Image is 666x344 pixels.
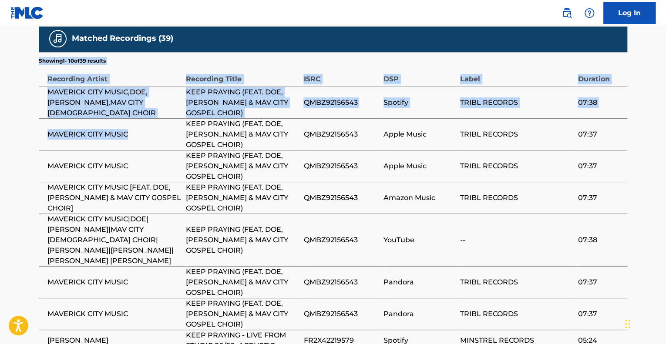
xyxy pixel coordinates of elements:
div: Duration [578,65,623,84]
span: QMBZ92156543 [303,161,379,171]
span: KEEP PRAYING (FEAT. DOE, [PERSON_NAME] & MAV CITY GOSPEL CHOIR) [186,119,299,150]
span: TRIBL RECORDS [460,161,573,171]
span: Pandora [383,277,456,287]
div: ISRC [303,65,379,84]
span: QMBZ92156543 [303,309,379,319]
span: QMBZ92156543 [303,97,379,108]
span: 07:38 [578,97,623,108]
span: KEEP PRAYING (FEAT. DOE, [PERSON_NAME] & MAV CITY GOSPEL CHOIR) [186,298,299,330]
span: TRIBL RECORDS [460,97,573,108]
span: KEEP PRAYING (FEAT. DOE, [PERSON_NAME] & MAV CITY GOSPEL CHOIR) [186,182,299,214]
span: MAVERICK CITY MUSIC [47,277,182,287]
span: Pandora [383,309,456,319]
img: Matched Recordings [53,33,63,44]
span: MAVERICK CITY MUSIC|DOE|[PERSON_NAME]|MAV CITY [DEMOGRAPHIC_DATA] CHOIR|[PERSON_NAME]|[PERSON_NAM... [47,214,182,266]
div: Recording Artist [47,65,182,84]
span: KEEP PRAYING (FEAT. DOE, [PERSON_NAME] & MAV CITY GOSPEL CHOIR) [186,267,299,298]
span: QMBZ92156543 [303,129,379,140]
span: TRIBL RECORDS [460,193,573,203]
span: 07:37 [578,193,623,203]
p: Showing 1 - 10 of 39 results [39,57,106,65]
span: YouTube [383,235,456,245]
div: Drag [625,311,630,337]
span: 07:37 [578,129,623,140]
a: Log In [603,2,656,24]
span: MAVERICK CITY MUSIC [47,129,182,140]
iframe: Chat Widget [622,302,666,344]
div: Help [581,4,598,22]
span: QMBZ92156543 [303,235,379,245]
span: Apple Music [383,161,456,171]
span: MAVERICK CITY MUSIC [47,309,182,319]
span: 07:37 [578,161,623,171]
img: help [584,8,595,18]
span: Apple Music [383,129,456,140]
span: KEEP PRAYING (FEAT. DOE, [PERSON_NAME] & MAV CITY GOSPEL CHOIR) [186,224,299,256]
span: -- [460,235,573,245]
span: 07:37 [578,309,623,319]
span: MAVERICK CITY MUSIC [FEAT. DOE, [PERSON_NAME] & MAV CITY GOSPEL CHOIR] [47,182,182,214]
img: MLC Logo [10,7,44,19]
div: Label [460,65,573,84]
span: 07:37 [578,277,623,287]
span: QMBZ92156543 [303,193,379,203]
span: Spotify [383,97,456,108]
span: KEEP PRAYING (FEAT. DOE, [PERSON_NAME] & MAV CITY GOSPEL CHOIR) [186,87,299,118]
a: Public Search [558,4,575,22]
span: MAVERICK CITY MUSIC,DOE,[PERSON_NAME],MAV CITY [DEMOGRAPHIC_DATA] CHOIR [47,87,182,118]
span: TRIBL RECORDS [460,309,573,319]
span: TRIBL RECORDS [460,277,573,287]
div: Recording Title [186,65,299,84]
span: KEEP PRAYING (FEAT. DOE, [PERSON_NAME] & MAV CITY GOSPEL CHOIR) [186,150,299,182]
span: QMBZ92156543 [303,277,379,287]
h5: Matched Recordings (39) [72,33,173,43]
span: TRIBL RECORDS [460,129,573,140]
span: Amazon Music [383,193,456,203]
span: 07:38 [578,235,623,245]
img: search [562,8,572,18]
span: MAVERICK CITY MUSIC [47,161,182,171]
div: DSP [383,65,456,84]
